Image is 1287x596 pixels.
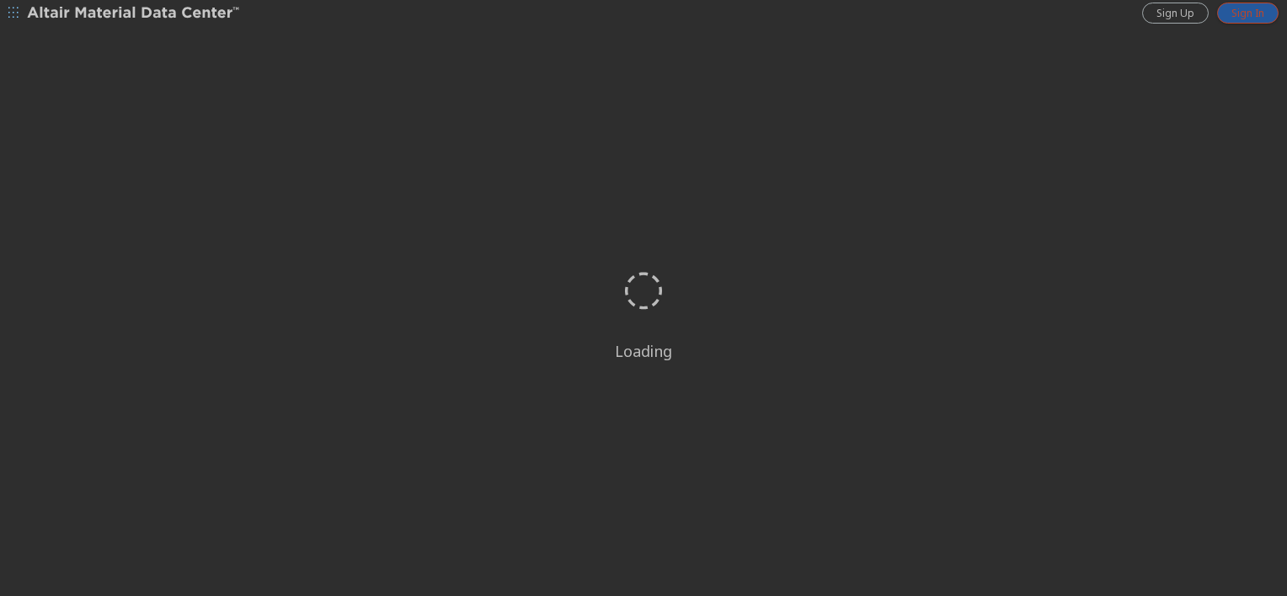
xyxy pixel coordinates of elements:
a: Sign Up [1142,3,1209,24]
div: Loading [615,341,672,361]
span: Sign In [1231,7,1264,20]
a: Sign In [1217,3,1279,24]
span: Sign Up [1156,7,1194,20]
img: Altair Material Data Center [27,5,242,22]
